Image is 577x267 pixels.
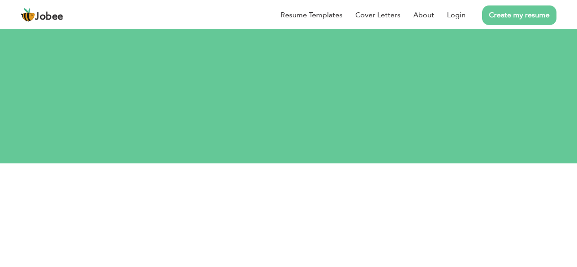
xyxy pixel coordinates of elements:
a: Login [447,10,466,21]
a: Cover Letters [355,10,400,21]
a: Create my resume [482,5,556,25]
a: About [413,10,434,21]
a: Jobee [21,8,63,22]
a: Resume Templates [281,10,343,21]
img: jobee.io [21,8,35,22]
span: Jobee [35,12,63,22]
